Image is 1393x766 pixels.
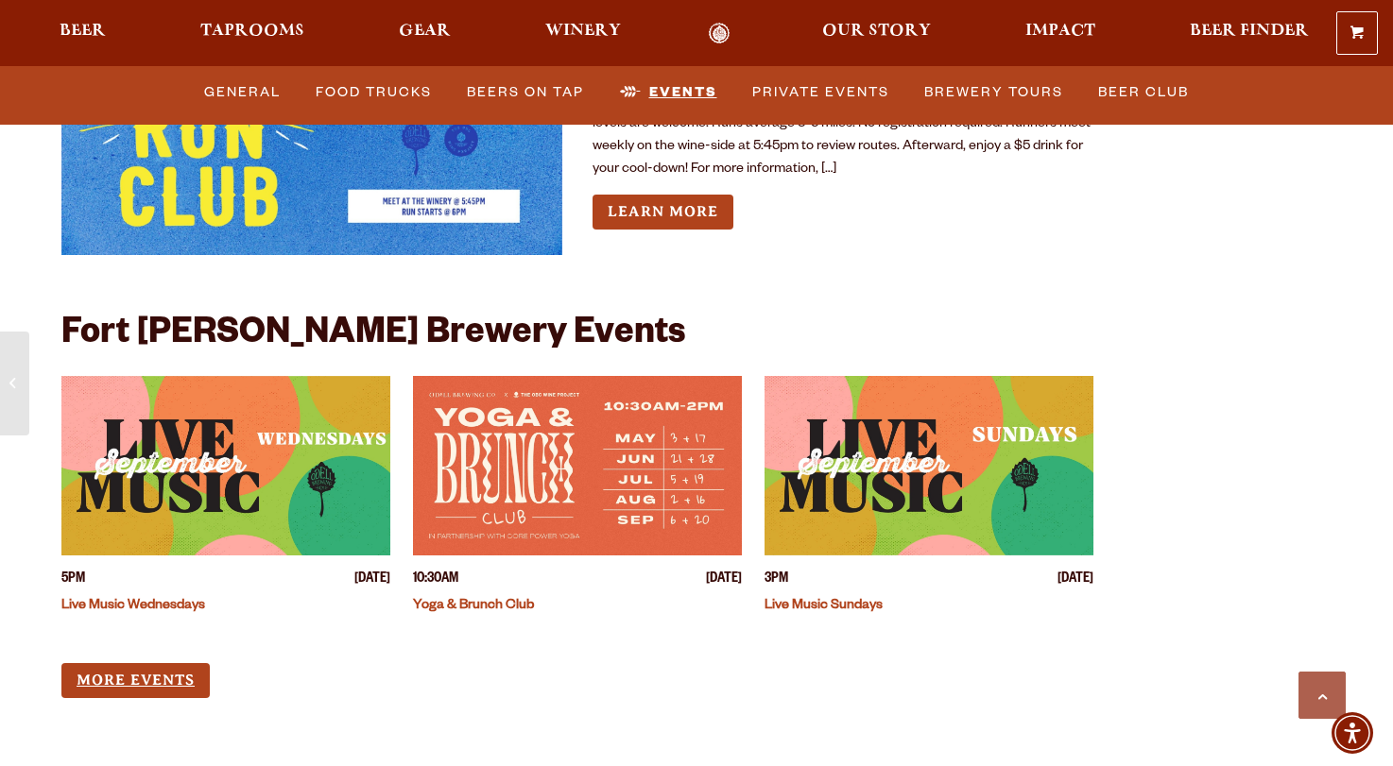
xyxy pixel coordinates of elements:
[61,376,390,555] a: View event details
[1013,23,1108,44] a: Impact
[1332,712,1373,754] div: Accessibility Menu
[1025,24,1095,39] span: Impact
[1190,24,1309,39] span: Beer Finder
[387,23,463,44] a: Gear
[1298,672,1346,719] a: Scroll to top
[61,315,685,357] h2: Fort [PERSON_NAME] Brewery Events
[765,599,883,614] a: Live Music Sundays
[60,24,106,39] span: Beer
[706,570,742,590] span: [DATE]
[61,570,85,590] span: 5PM
[593,195,733,230] a: Learn more about Odell Run Club
[765,376,1093,555] a: View event details
[1058,570,1093,590] span: [DATE]
[399,24,451,39] span: Gear
[188,23,317,44] a: Taprooms
[47,23,118,44] a: Beer
[308,71,439,114] a: Food Trucks
[765,570,788,590] span: 3PM
[1178,23,1321,44] a: Beer Finder
[61,599,205,614] a: Live Music Wednesdays
[612,71,725,114] a: Events
[545,24,621,39] span: Winery
[413,570,458,590] span: 10:30AM
[197,71,288,114] a: General
[822,24,931,39] span: Our Story
[810,23,943,44] a: Our Story
[413,376,742,555] a: View event details
[684,23,755,44] a: Odell Home
[1091,71,1196,114] a: Beer Club
[745,71,897,114] a: Private Events
[354,570,390,590] span: [DATE]
[917,71,1071,114] a: Brewery Tours
[593,68,1093,181] p: Weekly Run Club gathering with a discounted drink! All levels welcome. Join team [PERSON_NAME] in...
[459,71,592,114] a: Beers on Tap
[200,24,304,39] span: Taprooms
[61,663,210,698] a: More Events (opens in a new window)
[533,23,633,44] a: Winery
[413,599,534,614] a: Yoga & Brunch Club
